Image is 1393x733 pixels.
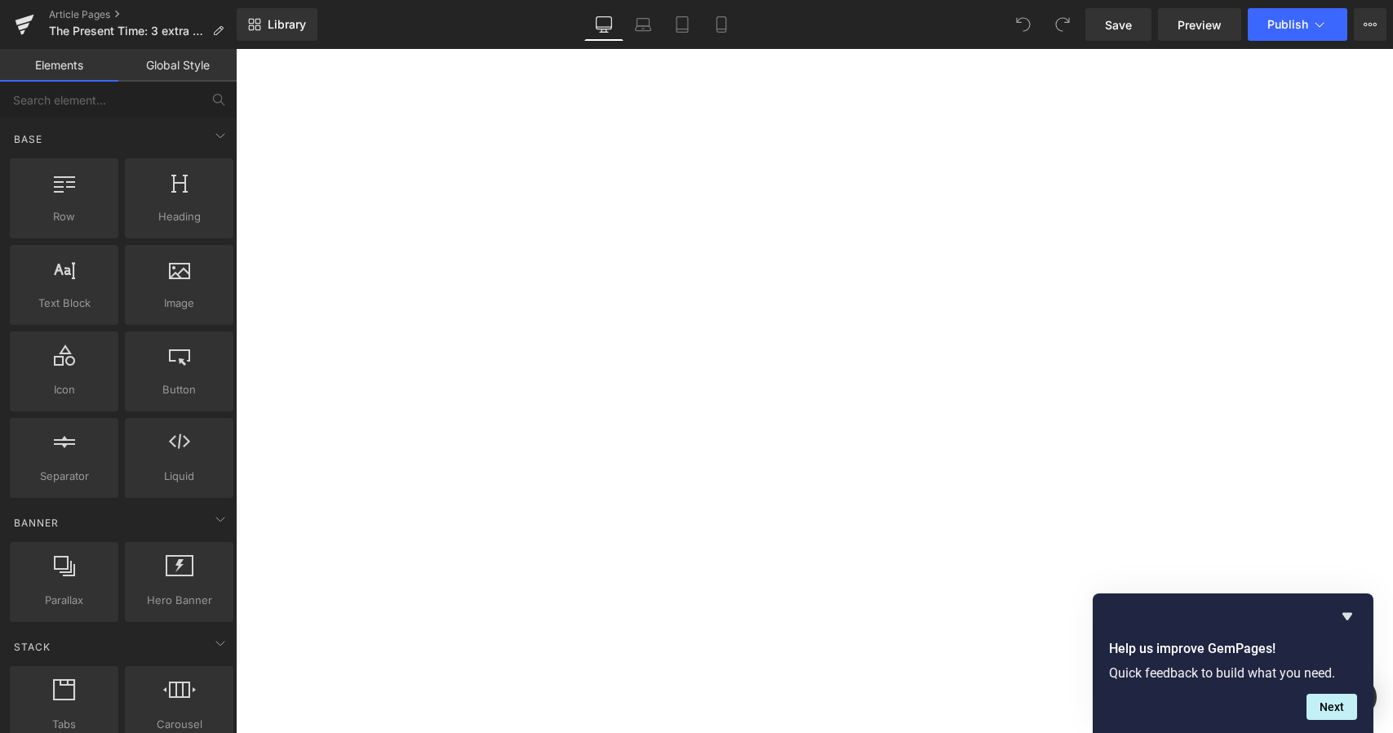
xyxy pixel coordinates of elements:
[130,592,228,609] span: Hero Banner
[12,131,44,147] span: Base
[1046,8,1079,41] button: Redo
[1109,606,1357,720] div: Help us improve GemPages!
[49,8,237,21] a: Article Pages
[130,381,228,398] span: Button
[130,208,228,225] span: Heading
[1248,8,1347,41] button: Publish
[130,295,228,312] span: Image
[15,468,113,485] span: Separator
[237,8,317,41] a: New Library
[1306,694,1357,720] button: Next question
[268,17,306,32] span: Library
[12,639,52,655] span: Stack
[1267,18,1308,31] span: Publish
[702,8,741,41] a: Mobile
[15,592,113,609] span: Parallax
[1109,665,1357,681] p: Quick feedback to build what you need.
[118,49,237,82] a: Global Style
[663,8,702,41] a: Tablet
[15,381,113,398] span: Icon
[1354,8,1386,41] button: More
[15,208,113,225] span: Row
[1105,16,1132,33] span: Save
[1338,606,1357,626] button: Hide survey
[1158,8,1241,41] a: Preview
[12,515,60,531] span: Banner
[130,468,228,485] span: Liquid
[49,24,206,38] span: The Present Time: 3 extra looks van [PERSON_NAME]
[130,716,228,733] span: Carousel
[15,295,113,312] span: Text Block
[15,716,113,733] span: Tabs
[1178,16,1222,33] span: Preview
[1109,639,1357,659] h2: Help us improve GemPages!
[584,8,623,41] a: Desktop
[623,8,663,41] a: Laptop
[1007,8,1040,41] button: Undo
